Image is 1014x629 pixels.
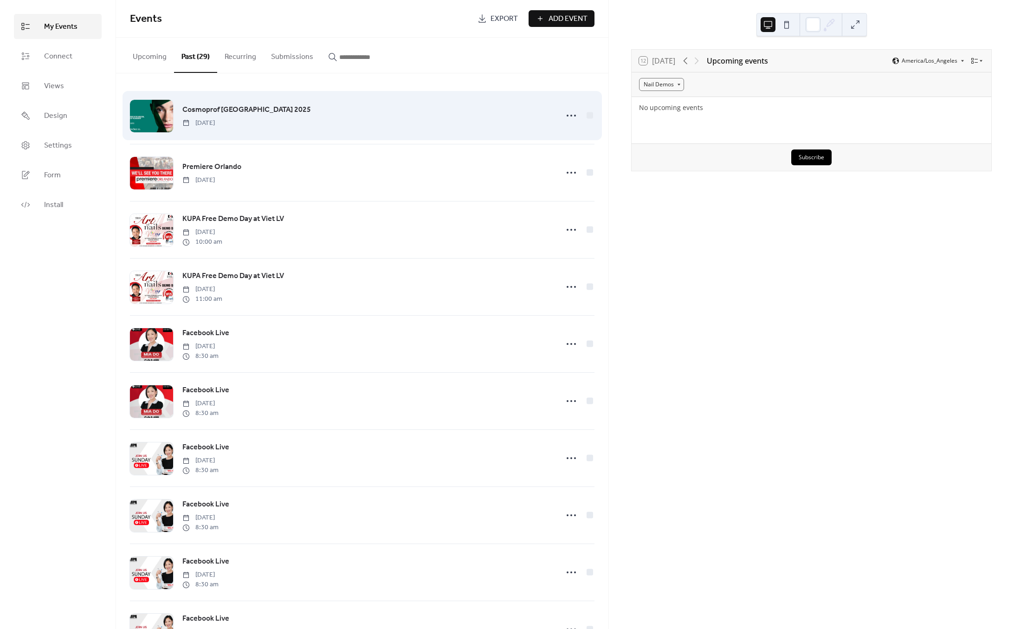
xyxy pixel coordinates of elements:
[14,14,102,39] a: My Events
[491,13,518,25] span: Export
[44,200,63,211] span: Install
[182,499,229,511] a: Facebook Live
[182,570,219,580] span: [DATE]
[182,556,229,568] a: Facebook Live
[182,399,219,409] span: [DATE]
[182,285,222,294] span: [DATE]
[182,409,219,418] span: 8:30 am
[529,10,594,27] button: Add Event
[182,523,219,532] span: 8:30 am
[14,44,102,69] a: Connect
[174,38,217,73] button: Past (29)
[182,442,229,453] span: Facebook Live
[14,103,102,128] a: Design
[217,38,264,72] button: Recurring
[182,294,222,304] span: 11:00 am
[182,327,229,339] a: Facebook Live
[44,140,72,151] span: Settings
[44,81,64,92] span: Views
[182,613,229,624] span: Facebook Live
[14,133,102,158] a: Settings
[14,162,102,188] a: Form
[125,38,174,72] button: Upcoming
[182,580,219,590] span: 8:30 am
[14,192,102,217] a: Install
[182,104,311,116] a: Cosmoprof [GEOGRAPHIC_DATA] 2025
[182,175,215,185] span: [DATE]
[182,227,222,237] span: [DATE]
[182,161,241,173] a: Premiere Orlando
[182,118,215,128] span: [DATE]
[44,110,67,122] span: Design
[182,441,229,454] a: Facebook Live
[182,456,219,466] span: [DATE]
[902,58,957,64] span: America/Los_Angeles
[549,13,588,25] span: Add Event
[182,270,284,282] a: KUPA Free Demo Day at Viet LV
[182,342,219,351] span: [DATE]
[44,21,78,32] span: My Events
[182,466,219,475] span: 8:30 am
[44,170,61,181] span: Form
[182,385,229,396] span: Facebook Live
[182,351,219,361] span: 8:30 am
[182,499,229,510] span: Facebook Live
[182,271,284,282] span: KUPA Free Demo Day at Viet LV
[14,73,102,98] a: Views
[182,613,229,625] a: Facebook Live
[182,556,229,567] span: Facebook Live
[791,149,832,165] button: Subscribe
[182,328,229,339] span: Facebook Live
[707,55,768,66] div: Upcoming events
[639,103,984,112] div: No upcoming events
[182,513,219,523] span: [DATE]
[471,10,525,27] a: Export
[182,213,284,225] a: KUPA Free Demo Day at Viet LV
[182,237,222,247] span: 10:00 am
[182,384,229,396] a: Facebook Live
[44,51,72,62] span: Connect
[264,38,321,72] button: Submissions
[130,9,162,29] span: Events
